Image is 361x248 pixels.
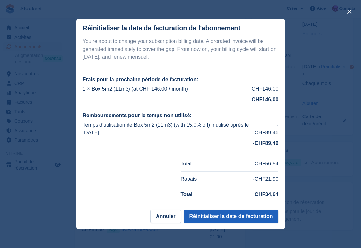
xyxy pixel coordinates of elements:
button: close [344,7,354,17]
td: CHF146,00 [239,84,278,94]
button: Annuler [150,210,181,223]
strong: CHF146,00 [252,97,278,102]
td: -CHF89,46 [253,120,278,138]
td: -CHF21,90 [218,172,278,187]
p: You're about to change your subscription billing date. A prorated invoice will be generated immed... [83,38,278,61]
td: Temps d'utilisation de Box 5m2 (11m3) (with 15.0% off) inutilisé après le [DATE] [83,120,253,138]
h2: Frais pour la prochaine période de facturation: [83,77,278,83]
h2: Remboursements pour le temps non utilisé: [83,113,278,118]
td: Rabais [181,172,219,187]
td: Total [181,156,219,171]
td: CHF56,54 [218,156,278,171]
div: Réinitialiser la date de facturation de l'abonnement [83,24,241,32]
strong: -CHF89,46 [253,140,278,146]
button: Réinitialiser la date de facturation [184,210,278,223]
strong: Total [181,192,193,197]
strong: CHF34,64 [255,192,278,197]
td: 1 × Box 5m2 (11m3) (at CHF 146.00 / month) [83,84,239,94]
